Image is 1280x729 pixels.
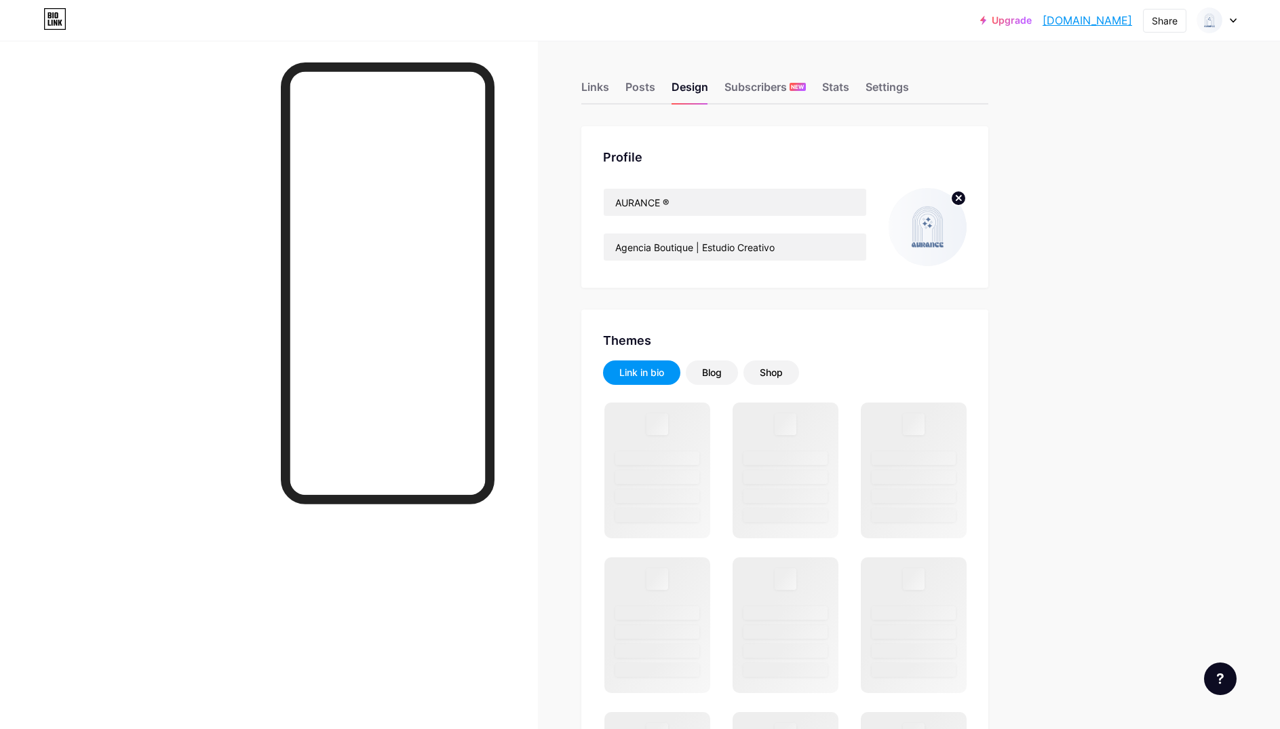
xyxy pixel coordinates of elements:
[724,79,806,103] div: Subscribers
[581,79,609,103] div: Links
[791,83,804,91] span: NEW
[625,79,655,103] div: Posts
[604,233,866,261] input: Bio
[1043,12,1132,29] a: [DOMAIN_NAME]
[760,366,783,379] div: Shop
[702,366,722,379] div: Blog
[619,366,664,379] div: Link in bio
[603,331,967,350] div: Themes
[822,79,849,103] div: Stats
[1197,7,1222,33] img: Aurance Agency
[980,15,1032,26] a: Upgrade
[866,79,909,103] div: Settings
[889,188,967,266] img: Aurance Agency
[1152,14,1178,28] div: Share
[603,148,967,166] div: Profile
[672,79,708,103] div: Design
[604,189,866,216] input: Name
